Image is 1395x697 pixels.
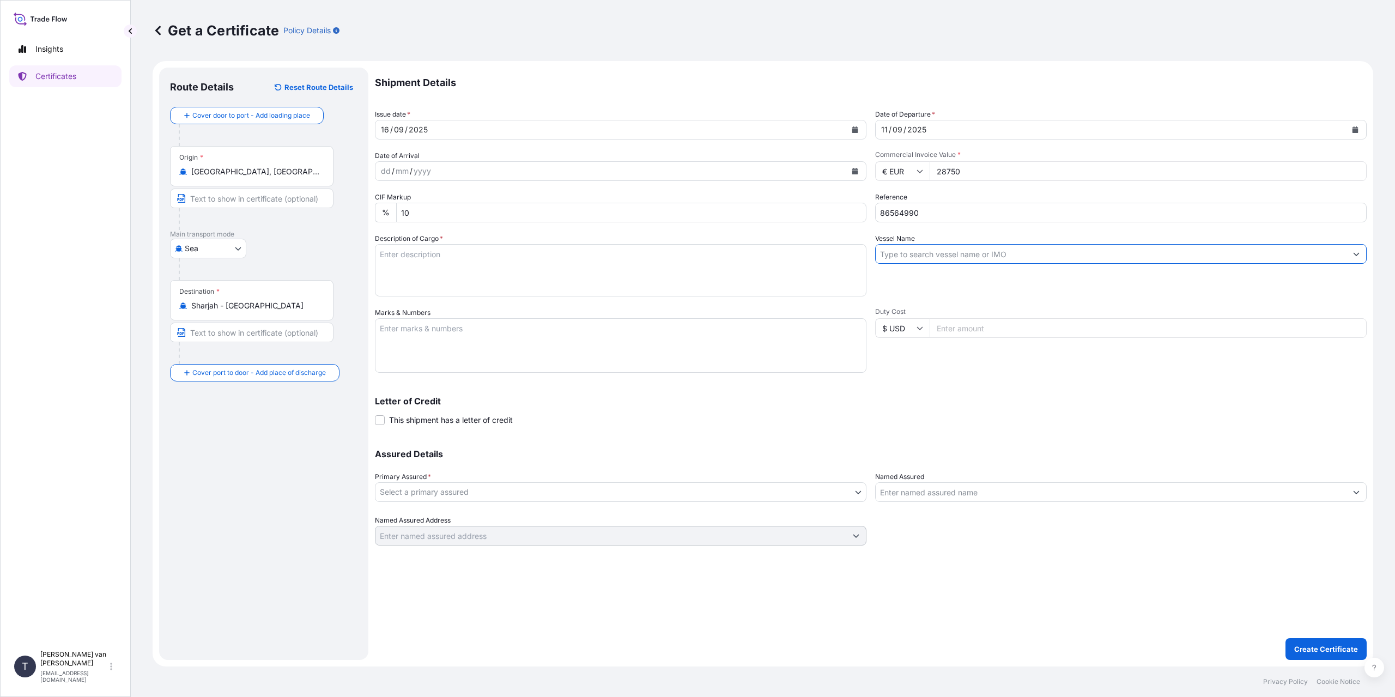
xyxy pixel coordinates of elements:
a: Privacy Policy [1263,677,1308,686]
button: Cover door to port - Add loading place [170,107,324,124]
button: Show suggestions [846,526,866,546]
div: year, [906,123,927,136]
label: Description of Cargo [375,233,443,244]
span: T [22,661,28,672]
p: Route Details [170,81,234,94]
span: Date of Arrival [375,150,420,161]
button: Calendar [1347,121,1364,138]
div: day, [380,123,390,136]
input: Text to appear on certificate [170,323,333,342]
div: month, [891,123,903,136]
p: Certificates [35,71,76,82]
p: Get a Certificate [153,22,279,39]
button: Reset Route Details [269,78,357,96]
span: Sea [185,243,198,254]
p: Letter of Credit [375,397,1367,405]
div: % [375,203,396,222]
button: Show suggestions [1347,244,1366,264]
span: This shipment has a letter of credit [389,415,513,426]
div: / [392,165,395,178]
input: Origin [191,166,320,177]
input: Enter booking reference [875,203,1367,222]
span: Date of Departure [875,109,935,120]
label: Named Assured [875,471,924,482]
label: Reference [875,192,907,203]
div: Origin [179,153,203,162]
button: Select transport [170,239,246,258]
label: Marks & Numbers [375,307,430,318]
div: / [889,123,891,136]
input: Text to appear on certificate [170,189,333,208]
span: Primary Assured [375,471,431,482]
div: Destination [179,287,220,296]
button: Show suggestions [1347,482,1366,502]
button: Create Certificate [1285,638,1367,660]
a: Certificates [9,65,122,87]
div: / [390,123,393,136]
span: Select a primary assured [380,487,469,498]
div: / [405,123,408,136]
div: / [903,123,906,136]
a: Cookie Notice [1317,677,1360,686]
input: Destination [191,300,320,311]
p: Reset Route Details [284,82,353,93]
p: Main transport mode [170,230,357,239]
input: Enter amount [930,318,1367,338]
input: Enter amount [930,161,1367,181]
p: Assured Details [375,450,1367,458]
input: Assured Name [876,482,1347,502]
div: month, [393,123,405,136]
span: Cover port to door - Add place of discharge [192,367,326,378]
label: CIF Markup [375,192,411,203]
div: / [410,165,413,178]
span: Cover door to port - Add loading place [192,110,310,121]
input: Type to search vessel name or IMO [876,244,1347,264]
button: Calendar [846,121,864,138]
div: day, [380,165,392,178]
div: year, [413,165,432,178]
a: Insights [9,38,122,60]
span: Issue date [375,109,410,120]
label: Named Assured Address [375,515,451,526]
span: Duty Cost [875,307,1367,316]
p: Policy Details [283,25,331,36]
div: day, [880,123,889,136]
button: Calendar [846,162,864,180]
p: [PERSON_NAME] van [PERSON_NAME] [40,650,108,668]
p: Insights [35,44,63,54]
button: Select a primary assured [375,482,866,502]
div: year, [408,123,429,136]
button: Cover port to door - Add place of discharge [170,364,339,381]
p: Shipment Details [375,68,1367,98]
span: Commercial Invoice Value [875,150,1367,159]
input: Named Assured Address [375,526,846,546]
input: Enter percentage between 0 and 10% [396,203,866,222]
div: month, [395,165,410,178]
p: [EMAIL_ADDRESS][DOMAIN_NAME] [40,670,108,683]
label: Vessel Name [875,233,915,244]
p: Create Certificate [1294,644,1358,654]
